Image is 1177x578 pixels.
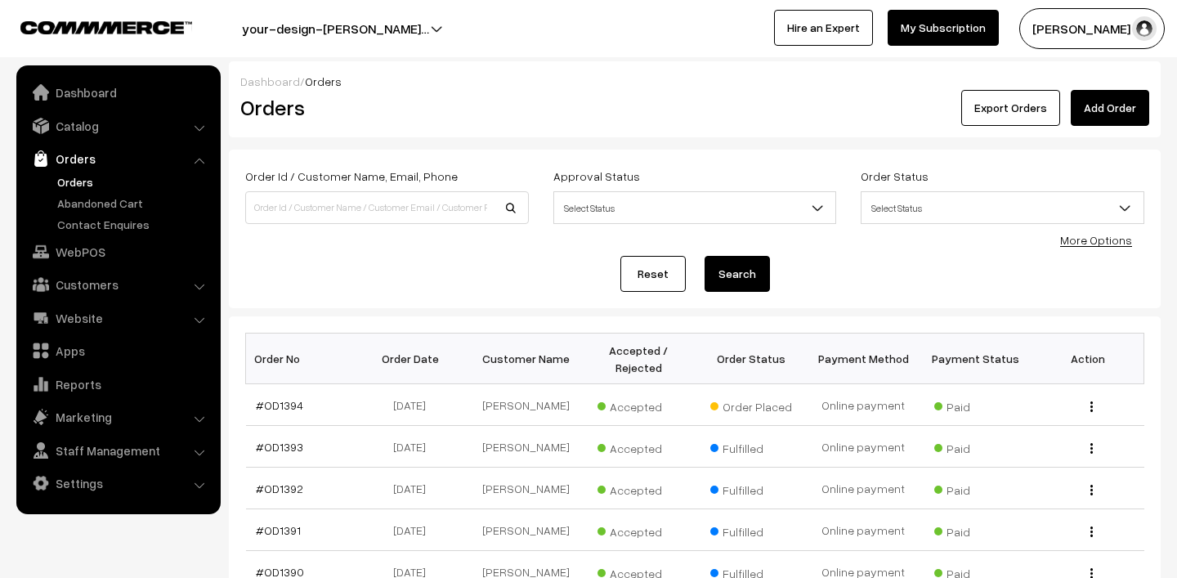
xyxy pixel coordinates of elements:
a: Settings [20,468,215,498]
th: Order Date [358,334,470,384]
a: Abandoned Cart [53,195,215,212]
a: Orders [53,173,215,190]
a: Dashboard [240,74,300,88]
td: [PERSON_NAME] [470,468,582,509]
a: Orders [20,144,215,173]
span: Accepted [597,519,679,540]
img: Menu [1090,526,1093,537]
span: Select Status [554,194,836,222]
img: user [1132,16,1157,41]
td: Online payment [807,384,919,426]
span: Fulfilled [710,436,792,457]
a: Dashboard [20,78,215,107]
a: My Subscription [888,10,999,46]
input: Order Id / Customer Name / Customer Email / Customer Phone [245,191,529,224]
a: Apps [20,336,215,365]
th: Payment Method [807,334,919,384]
button: your-design-[PERSON_NAME]… [185,8,486,49]
a: Website [20,303,215,333]
th: Order No [246,334,358,384]
a: Contact Enquires [53,216,215,233]
span: Accepted [597,477,679,499]
span: Paid [934,394,1016,415]
span: Select Status [553,191,837,224]
th: Accepted / Rejected [583,334,695,384]
img: Menu [1090,443,1093,454]
span: Paid [934,436,1016,457]
span: Accepted [597,394,679,415]
span: Fulfilled [710,477,792,499]
td: [DATE] [358,509,470,551]
th: Order Status [695,334,807,384]
a: Hire an Expert [774,10,873,46]
a: Reset [620,256,686,292]
span: Fulfilled [710,519,792,540]
a: Customers [20,270,215,299]
a: WebPOS [20,237,215,267]
img: COMMMERCE [20,21,192,34]
td: [DATE] [358,384,470,426]
td: [DATE] [358,426,470,468]
span: Paid [934,519,1016,540]
td: [PERSON_NAME] [470,509,582,551]
a: Catalog [20,111,215,141]
td: Online payment [807,468,919,509]
a: Add Order [1071,90,1149,126]
a: #OD1391 [256,523,301,537]
label: Approval Status [553,168,640,185]
th: Action [1032,334,1143,384]
a: Marketing [20,402,215,432]
th: Payment Status [920,334,1032,384]
td: Online payment [807,426,919,468]
td: [PERSON_NAME] [470,426,582,468]
label: Order Id / Customer Name, Email, Phone [245,168,458,185]
img: Menu [1090,485,1093,495]
button: Export Orders [961,90,1060,126]
a: #OD1393 [256,440,303,454]
a: #OD1392 [256,482,303,495]
a: More Options [1060,233,1132,247]
td: [DATE] [358,468,470,509]
div: / [240,73,1149,90]
a: #OD1394 [256,398,303,412]
span: Paid [934,477,1016,499]
a: Reports [20,370,215,399]
img: Menu [1090,401,1093,412]
td: Online payment [807,509,919,551]
span: Select Status [861,194,1143,222]
th: Customer Name [470,334,582,384]
button: [PERSON_NAME] N.P [1019,8,1165,49]
span: Orders [305,74,342,88]
h2: Orders [240,95,527,120]
span: Accepted [597,436,679,457]
a: COMMMERCE [20,16,163,36]
button: Search [705,256,770,292]
a: Staff Management [20,436,215,465]
td: [PERSON_NAME] [470,384,582,426]
label: Order Status [861,168,929,185]
span: Order Placed [710,394,792,415]
span: Select Status [861,191,1144,224]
